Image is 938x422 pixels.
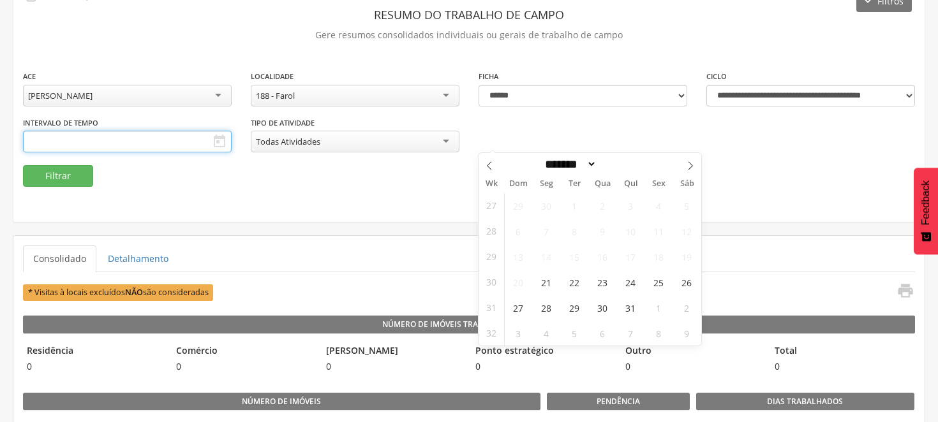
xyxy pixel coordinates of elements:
label: Ficha [479,71,498,82]
span: Seg [532,180,560,188]
legend: Número de imóveis [23,393,540,411]
span: Junho 29, 2025 [505,193,530,218]
span: Julho 4, 2025 [646,193,671,218]
span: 28 [486,219,496,244]
span: 0 [622,360,764,373]
span: 27 [486,193,496,218]
span: Sex [645,180,673,188]
a: Consolidado [23,245,96,272]
label: Localidade [251,71,294,82]
span: 31 [486,295,496,320]
span: Julho 10, 2025 [618,219,643,244]
i:  [212,134,227,149]
span: Julho 12, 2025 [674,219,699,244]
button: Filtrar [23,165,93,187]
div: Todas Atividades [256,136,320,147]
span: Agosto 9, 2025 [674,321,699,346]
span: Julho 29, 2025 [562,295,586,320]
span: Julho 17, 2025 [618,244,643,269]
label: Tipo de Atividade [251,118,315,128]
span: Julho 28, 2025 [533,295,558,320]
span: Julho 19, 2025 [674,244,699,269]
span: Ter [560,180,588,188]
legend: Número de Imóveis Trabalhados por Tipo [23,316,915,333]
input: Year [597,157,639,171]
span: Agosto 3, 2025 [505,321,530,346]
span: Dom [504,180,532,188]
span: 0 [771,360,914,373]
div: [PERSON_NAME] [28,90,93,101]
span: 32 [486,321,496,346]
button: Feedback - Mostrar pesquisa [914,168,938,254]
legend: Pendência [547,393,690,411]
a:  [889,282,914,303]
span: Agosto 5, 2025 [562,321,586,346]
label: ACE [23,71,36,82]
span: Julho 16, 2025 [590,244,614,269]
span: Julho 1, 2025 [562,193,586,218]
span: 30 [486,270,496,295]
span: Julho 7, 2025 [533,219,558,244]
span: Agosto 1, 2025 [646,295,671,320]
span: Julho 15, 2025 [562,244,586,269]
legend: Residência [23,344,166,359]
span: Julho 5, 2025 [674,193,699,218]
span: Julho 8, 2025 [562,219,586,244]
label: Intervalo de Tempo [23,118,98,128]
span: Julho 30, 2025 [590,295,614,320]
span: Agosto 2, 2025 [674,295,699,320]
span: Julho 25, 2025 [646,270,671,295]
span: Julho 23, 2025 [590,270,614,295]
legend: Comércio [172,344,315,359]
span: Julho 21, 2025 [533,270,558,295]
span: Julho 3, 2025 [618,193,643,218]
legend: [PERSON_NAME] [322,344,465,359]
label: Ciclo [706,71,727,82]
span: Qui [617,180,645,188]
a: Detalhamento [98,245,179,272]
span: 0 [172,360,315,373]
i:  [897,282,914,300]
span: Julho 11, 2025 [646,219,671,244]
span: Julho 13, 2025 [505,244,530,269]
span: Agosto 7, 2025 [618,321,643,346]
span: Agosto 6, 2025 [590,321,614,346]
span: Agosto 8, 2025 [646,321,671,346]
span: Sáb [673,180,701,188]
div: 188 - Farol [256,90,295,101]
span: Julho 26, 2025 [674,270,699,295]
span: 29 [486,244,496,269]
legend: Total [771,344,914,359]
span: Julho 2, 2025 [590,193,614,218]
span: Julho 22, 2025 [562,270,586,295]
span: 0 [322,360,465,373]
span: Julho 14, 2025 [533,244,558,269]
legend: Dias Trabalhados [696,393,914,411]
span: * Visitas à locais excluídos são consideradas [23,284,213,300]
span: Julho 27, 2025 [505,295,530,320]
span: Feedback [920,180,932,225]
span: Julho 24, 2025 [618,270,643,295]
span: Qua [588,180,616,188]
span: 0 [23,360,166,373]
select: Month [541,157,597,171]
span: Wk [479,175,504,193]
span: 0 [472,360,614,373]
span: Julho 20, 2025 [505,270,530,295]
span: Julho 9, 2025 [590,219,614,244]
span: Julho 31, 2025 [618,295,643,320]
p: Gere resumos consolidados individuais ou gerais de trabalho de campo [23,26,915,44]
span: Junho 30, 2025 [533,193,558,218]
span: Julho 18, 2025 [646,244,671,269]
b: NÃO [125,287,143,298]
legend: Ponto estratégico [472,344,614,359]
span: Agosto 4, 2025 [533,321,558,346]
span: Julho 6, 2025 [505,219,530,244]
header: Resumo do Trabalho de Campo [23,3,915,26]
legend: Outro [622,344,764,359]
